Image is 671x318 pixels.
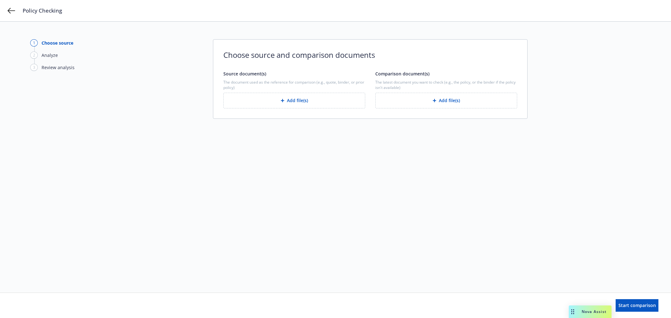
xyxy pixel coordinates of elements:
span: The document used as the reference for comparison (e.g., quote, binder, or prior policy) [223,79,365,90]
div: 3 [30,64,38,71]
span: Comparison document(s) [375,71,429,77]
span: Start comparison [618,302,656,308]
button: Add file(s) [375,93,517,108]
div: Analyze [42,52,58,58]
div: Choose source [42,40,73,46]
div: 1 [30,39,38,47]
span: Nova Assist [582,309,607,314]
div: Drag to move [569,305,577,318]
button: Start comparison [616,299,658,312]
span: Policy Checking [23,7,62,14]
div: Review analysis [42,64,75,71]
span: The latest document you want to check (e.g., the policy, or the binder if the policy isn't availa... [375,79,517,90]
div: 2 [30,52,38,59]
span: Choose source and comparison documents [223,50,517,60]
button: Add file(s) [223,93,365,108]
span: Source document(s) [223,71,266,77]
button: Nova Assist [569,305,612,318]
